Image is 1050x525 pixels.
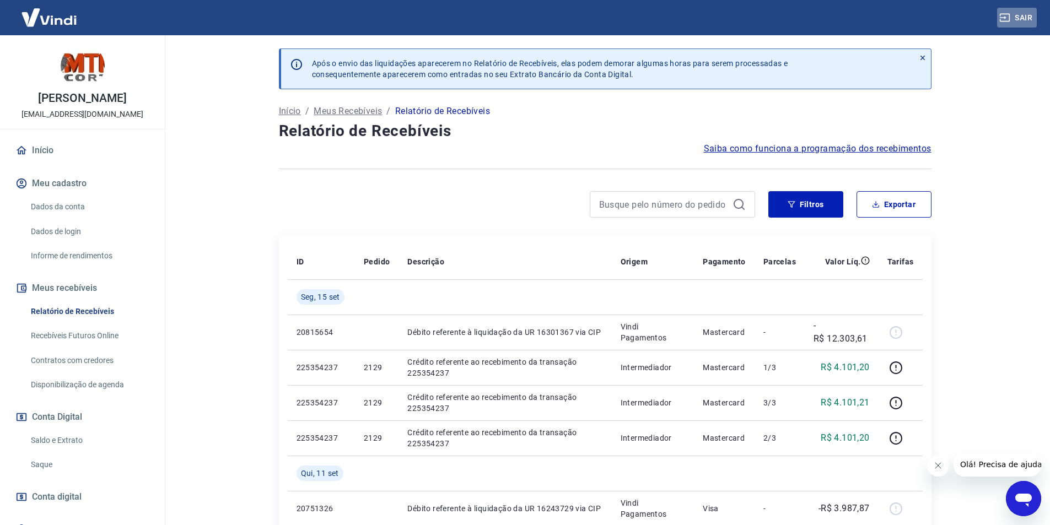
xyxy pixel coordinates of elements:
button: Meus recebíveis [13,276,152,300]
input: Busque pelo número do pedido [599,196,728,213]
p: 2/3 [763,432,796,443]
p: [PERSON_NAME] [38,93,126,104]
p: Crédito referente ao recebimento da transação 225354237 [407,427,602,449]
span: Conta digital [32,489,82,505]
a: Contratos com credores [26,349,152,372]
p: Intermediador [621,397,686,408]
p: Mastercard [703,397,746,408]
a: Início [13,138,152,163]
p: - [763,503,796,514]
p: R$ 4.101,20 [821,431,869,445]
p: Mastercard [703,362,746,373]
iframe: Mensagem da empresa [954,452,1041,477]
a: Disponibilização de agenda [26,374,152,396]
a: Dados da conta [26,196,152,218]
a: Saque [26,453,152,476]
p: Após o envio das liquidações aparecerem no Relatório de Recebíveis, elas podem demorar algumas ho... [312,58,788,80]
p: 3/3 [763,397,796,408]
p: Origem [621,256,648,267]
p: 1/3 [763,362,796,373]
p: 2129 [364,432,390,443]
button: Conta Digital [13,405,152,429]
button: Sair [997,8,1037,28]
p: 225354237 [297,397,346,408]
p: Crédito referente ao recebimento da transação 225354237 [407,356,602,378]
p: Vindi Pagamentos [621,497,686,519]
p: Valor Líq. [825,256,861,267]
a: Meus Recebíveis [314,105,382,118]
img: Vindi [13,1,85,34]
a: Saiba como funciona a programação dos recebimentos [704,142,931,155]
p: / [305,105,309,118]
iframe: Fechar mensagem [927,454,949,477]
a: Saldo e Extrato [26,429,152,452]
button: Exportar [857,191,931,218]
p: Débito referente à liquidação da UR 16301367 via CIP [407,327,602,338]
p: ID [297,256,304,267]
a: Informe de rendimentos [26,245,152,267]
p: Relatório de Recebíveis [395,105,490,118]
a: Conta digital [13,485,152,509]
a: Início [279,105,301,118]
span: Qui, 11 set [301,468,339,479]
p: Parcelas [763,256,796,267]
a: Relatório de Recebíveis [26,300,152,323]
img: 1f494eca-1640-4458-8146-c94c07253339.jpeg [61,44,105,88]
span: Seg, 15 set [301,291,340,302]
p: 20815654 [297,327,346,338]
p: Descrição [407,256,444,267]
p: R$ 4.101,21 [821,396,869,409]
p: - [763,327,796,338]
p: Mastercard [703,432,746,443]
p: Intermediador [621,362,686,373]
p: Pagamento [703,256,746,267]
p: Mastercard [703,327,746,338]
a: Dados de login [26,220,152,243]
h4: Relatório de Recebíveis [279,120,931,142]
p: -R$ 3.987,87 [819,502,870,515]
p: 225354237 [297,362,346,373]
p: -R$ 12.303,61 [814,319,870,345]
p: / [386,105,390,118]
p: 2129 [364,397,390,408]
p: 2129 [364,362,390,373]
p: R$ 4.101,20 [821,361,869,374]
p: Intermediador [621,432,686,443]
p: Vindi Pagamentos [621,321,686,343]
p: Tarifas [887,256,914,267]
p: Crédito referente ao recebimento da transação 225354237 [407,392,602,414]
p: Débito referente à liquidação da UR 16243729 via CIP [407,503,602,514]
p: 225354237 [297,432,346,443]
p: 20751326 [297,503,346,514]
p: [EMAIL_ADDRESS][DOMAIN_NAME] [21,109,143,120]
p: Pedido [364,256,390,267]
span: Olá! Precisa de ajuda? [7,8,93,17]
iframe: Botão para abrir a janela de mensagens [1006,481,1041,516]
button: Meu cadastro [13,171,152,196]
a: Recebíveis Futuros Online [26,324,152,347]
p: Visa [703,503,746,514]
button: Filtros [768,191,843,218]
